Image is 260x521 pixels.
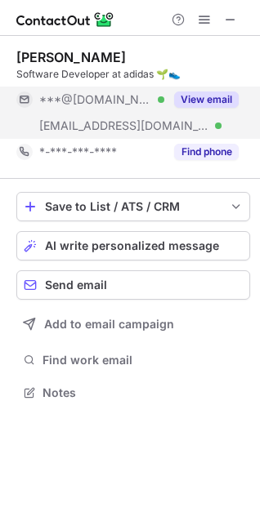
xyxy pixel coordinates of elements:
[174,91,239,108] button: Reveal Button
[16,270,250,300] button: Send email
[16,231,250,260] button: AI write personalized message
[45,278,107,292] span: Send email
[16,67,250,82] div: Software Developer at adidas 🌱👟
[45,200,222,213] div: Save to List / ATS / CRM
[16,49,126,65] div: [PERSON_NAME]
[16,349,250,372] button: Find work email
[44,318,174,331] span: Add to email campaign
[16,192,250,221] button: save-profile-one-click
[174,144,239,160] button: Reveal Button
[16,381,250,404] button: Notes
[39,118,209,133] span: [EMAIL_ADDRESS][DOMAIN_NAME]
[45,239,219,252] span: AI write personalized message
[16,309,250,339] button: Add to email campaign
[16,10,114,29] img: ContactOut v5.3.10
[39,92,152,107] span: ***@[DOMAIN_NAME]
[43,353,244,367] span: Find work email
[43,385,244,400] span: Notes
